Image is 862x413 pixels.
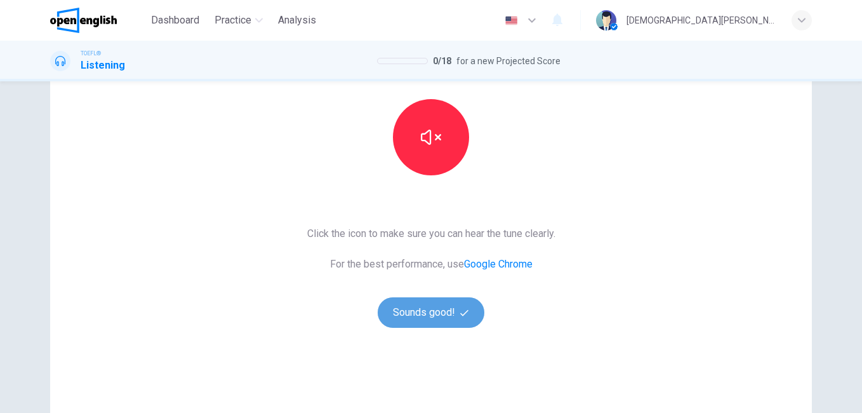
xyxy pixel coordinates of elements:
span: for a new Projected Score [456,53,560,69]
img: OpenEnglish logo [50,8,117,33]
img: en [503,16,519,25]
button: Practice [209,9,268,32]
span: Dashboard [151,13,199,28]
span: Analysis [278,13,316,28]
button: Sounds good! [378,297,484,328]
span: 0 / 18 [433,53,451,69]
a: OpenEnglish logo [50,8,146,33]
button: Dashboard [146,9,204,32]
img: Profile picture [596,10,616,30]
div: [DEMOGRAPHIC_DATA][PERSON_NAME] [627,13,776,28]
h1: Listening [81,58,125,73]
span: Practice [215,13,251,28]
button: Analysis [273,9,321,32]
span: For the best performance, use [307,257,555,272]
span: TOEFL® [81,49,101,58]
a: Google Chrome [464,258,533,270]
span: Click the icon to make sure you can hear the tune clearly. [307,226,555,241]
